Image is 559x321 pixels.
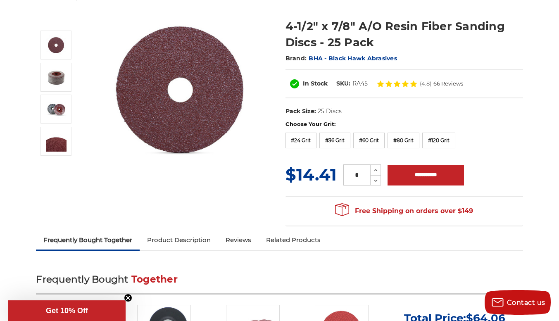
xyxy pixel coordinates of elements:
span: Frequently Bought [36,273,128,285]
span: Brand: [285,55,307,62]
span: Free Shipping on orders over $149 [335,203,473,219]
a: Frequently Bought Together [36,231,140,249]
dt: Pack Size: [285,107,316,116]
a: Related Products [259,231,328,249]
img: 4-1/2" x 7/8" A/O Resin Fiber Sanding Discs - 25 Pack [46,131,67,152]
button: Close teaser [124,294,132,302]
dd: 25 Discs [318,107,342,116]
span: Get 10% Off [46,307,88,315]
span: Together [131,273,178,285]
img: 4.5 inch resin fiber disc [99,10,264,172]
img: 4-1/2" x 7/8" A/O Resin Fiber Sanding Discs - 25 Pack [46,67,67,88]
span: $14.41 [285,164,337,185]
dt: SKU: [336,79,350,88]
img: 4-1/2" x 7/8" A/O Resin Fiber Sanding Discs - 25 Pack [46,99,67,119]
span: 66 Reviews [433,81,463,86]
img: 4.5 inch resin fiber disc [46,35,67,55]
a: Reviews [218,231,259,249]
a: Product Description [140,231,218,249]
h1: 4-1/2" x 7/8" A/O Resin Fiber Sanding Discs - 25 Pack [285,18,523,50]
button: Contact us [485,290,551,315]
span: In Stock [303,80,328,87]
a: BHA - Black Hawk Abrasives [309,55,397,62]
div: Get 10% OffClose teaser [8,300,126,321]
span: Contact us [507,299,545,307]
label: Choose Your Grit: [285,120,523,128]
dd: RA45 [352,79,368,88]
span: (4.8) [420,81,431,86]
